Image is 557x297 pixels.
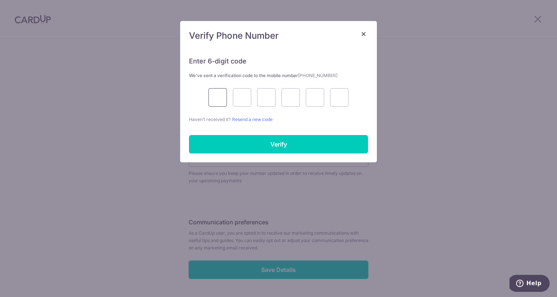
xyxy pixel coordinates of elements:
span: [PHONE_NUMBER] [298,73,337,78]
strong: We’ve sent a verification code to the mobile number [189,73,337,78]
iframe: Opens a widget where you can find more information [509,275,550,293]
input: Verify [189,135,368,153]
a: Resend a new code [232,117,273,122]
span: Haven’t received it? [189,117,231,122]
h6: Enter 6-digit code [189,57,368,66]
h5: Verify Phone Number [189,30,368,42]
